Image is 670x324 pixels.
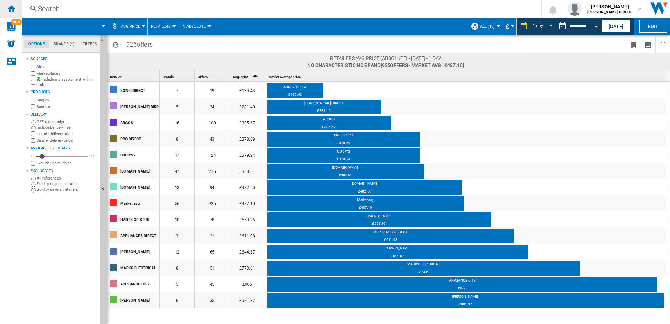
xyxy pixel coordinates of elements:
div: APPLIANCE CITY [120,276,159,291]
label: Bundles [36,104,97,109]
div: 19 [195,82,230,98]
div: 1 day [533,23,543,28]
span: Retailers [151,24,171,29]
div: Delivery [30,112,97,117]
md-menu: Currency [502,18,517,35]
input: Sold by several retailers [31,188,36,193]
button: Edit [639,20,667,33]
div: [PERSON_NAME] [120,244,159,259]
div: £388.61 [230,163,265,179]
span: offers [137,41,153,48]
div: £482.50 [230,179,265,195]
div: APPLIANCES DIRECT [120,228,159,243]
div: 8 [160,130,194,147]
div: 13 [160,179,194,195]
div: £981.37 [230,292,265,308]
button: In Absolute [182,18,209,35]
span: - Market avg : £487.10 [408,62,463,68]
div: £139.43 [267,92,323,99]
input: Display delivery price [31,138,35,143]
div: PRC DIRECT [267,133,420,140]
div: This report is based on a date in the past. [555,18,601,35]
input: Marketplaces [31,71,35,76]
div: Sort Ascending [231,70,265,81]
div: SONIC DIRECT [267,85,323,92]
button: [DATE] [602,20,630,33]
div: 78 [195,211,230,227]
div: £378.69 [230,130,265,147]
span: £ [506,23,509,30]
span: NEW [11,19,22,25]
div: AVG Price [111,18,144,35]
span: Sort Ascending [249,75,260,79]
div: £611.98 [267,237,514,244]
div: £553.26 [267,221,491,228]
md-select: REPORTS.WIZARD.STEPS.REPORT.STEPS.REPORT_OPTIONS.PERIOD: 1 day [532,21,555,32]
div: 43 [195,130,230,147]
div: £487.10 [230,195,265,211]
div: 17 [160,147,194,163]
input: OFF (price only) [31,120,36,125]
div: 216 [195,163,230,179]
div: 5 [160,98,194,114]
div: £379.24 [267,157,420,164]
input: Include my assortment within stats [31,78,35,87]
input: Singles [31,98,35,102]
button: Hide [100,35,108,48]
div: [PERSON_NAME] [120,292,159,307]
div: 16 [160,114,194,130]
span: Retailer average price [268,75,301,79]
div: 51 [195,259,230,276]
div: £388.61 [267,173,424,180]
div: MARKS ELECTRICAL [267,262,580,269]
div: 100 [195,114,230,130]
button: AVG Price [121,18,144,35]
md-tab-item: Brands (*) [49,40,78,48]
div: 5 [160,276,194,292]
button: md-calendar [555,19,569,33]
input: Include delivery price [31,131,35,136]
div: 34 [195,98,230,114]
span: ALL (18) [480,24,495,29]
div: 35 [195,292,230,308]
div: PRC DIRECT [120,131,159,146]
div: APPLIANCES DIRECT [267,230,514,237]
div: £773.61 [230,259,265,276]
button: Retailers [151,18,174,35]
div: 65 [195,243,230,259]
div: [DOMAIN_NAME] [267,165,424,172]
div: 12 [160,243,194,259]
div: Market avg [120,196,159,210]
div: Products [30,89,97,95]
div: HARTS OF STUR [267,214,491,221]
input: Bundles [31,104,35,109]
div: £553.26 [230,211,265,227]
div: £379.24 [230,147,265,163]
button: £ [506,18,513,35]
md-slider: Availability [36,153,88,160]
div: 21 [195,227,230,243]
span: 925 [123,36,156,51]
span: Offers [198,75,207,79]
div: CURRYS [267,149,420,156]
input: Sites [31,65,35,69]
label: All references [37,176,97,181]
div: £281.40 [267,108,381,115]
label: Sold by several retailers [37,187,97,192]
div: £981.37 [267,302,664,309]
div: Sort None [161,70,194,81]
div: Offers Sort None [196,70,230,81]
div: 45 [195,276,230,292]
div: [PERSON_NAME] [267,246,528,253]
div: 124 [195,147,230,163]
div: [PERSON_NAME] DIRECT [267,101,381,108]
label: Include Delivery Fee [37,125,97,130]
span: offers [390,62,408,68]
div: HARTS OF STUR [120,212,159,227]
div: CURRYS [120,147,159,162]
div: SONIC DIRECT [120,83,159,97]
div: £966 [267,286,657,293]
div: Exclusivity [30,168,97,174]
